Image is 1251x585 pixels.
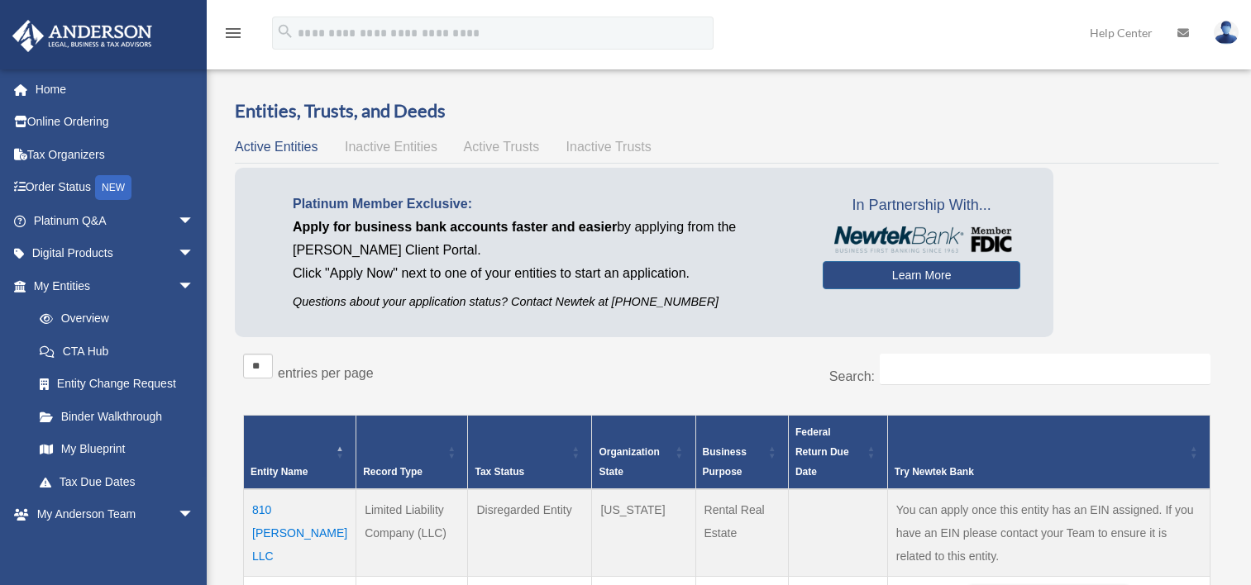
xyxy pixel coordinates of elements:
a: My Anderson Teamarrow_drop_down [12,498,219,531]
a: Overview [23,302,203,335]
span: arrow_drop_down [178,237,211,271]
a: Entity Change Request [23,368,211,401]
td: Rental Real Estate [695,489,788,577]
a: Tax Organizers [12,138,219,171]
td: Limited Liability Company (LLC) [356,489,468,577]
a: My Entitiesarrow_drop_down [12,269,211,302]
span: Federal Return Due Date [795,426,849,478]
span: In Partnership With... [823,193,1020,219]
a: menu [223,29,243,43]
span: Inactive Trusts [566,140,652,154]
div: Try Newtek Bank [895,462,1185,482]
th: Entity Name: Activate to invert sorting [244,415,356,489]
a: Order StatusNEW [12,171,219,205]
a: Learn More [823,261,1020,289]
span: Inactive Entities [345,140,437,154]
span: Record Type [363,466,423,478]
label: entries per page [278,366,374,380]
td: 810 [PERSON_NAME] LLC [244,489,356,577]
a: CTA Hub [23,335,211,368]
span: Tax Status [475,466,524,478]
img: Anderson Advisors Platinum Portal [7,20,157,52]
span: Organization State [599,446,659,478]
i: menu [223,23,243,43]
span: Active Trusts [464,140,540,154]
span: Active Entities [235,140,318,154]
span: Business Purpose [703,446,747,478]
th: Record Type: Activate to sort [356,415,468,489]
label: Search: [829,369,875,383]
p: by applying from the [PERSON_NAME] Client Portal. [293,216,798,262]
td: You can apply once this entity has an EIN assigned. If you have an EIN please contact your Team t... [887,489,1210,577]
span: arrow_drop_down [178,498,211,532]
th: Business Purpose: Activate to sort [695,415,788,489]
div: NEW [95,175,131,200]
i: search [276,22,294,40]
h3: Entities, Trusts, and Deeds [235,98,1219,124]
p: Click "Apply Now" next to one of your entities to start an application. [293,262,798,285]
span: Apply for business bank accounts faster and easier [293,220,617,234]
a: My Blueprint [23,433,211,466]
th: Federal Return Due Date: Activate to sort [788,415,887,489]
span: arrow_drop_down [178,269,211,303]
td: [US_STATE] [592,489,695,577]
a: Platinum Q&Aarrow_drop_down [12,204,219,237]
a: Online Ordering [12,106,219,139]
th: Try Newtek Bank : Activate to sort [887,415,1210,489]
a: Digital Productsarrow_drop_down [12,237,219,270]
img: NewtekBankLogoSM.png [831,226,1012,253]
th: Organization State: Activate to sort [592,415,695,489]
a: Binder Walkthrough [23,400,211,433]
th: Tax Status: Activate to sort [468,415,592,489]
span: arrow_drop_down [178,204,211,238]
p: Platinum Member Exclusive: [293,193,798,216]
p: Questions about your application status? Contact Newtek at [PHONE_NUMBER] [293,292,798,312]
span: Entity Name [251,466,308,478]
img: User Pic [1214,21,1239,45]
a: Home [12,73,219,106]
a: Tax Due Dates [23,465,211,498]
td: Disregarded Entity [468,489,592,577]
